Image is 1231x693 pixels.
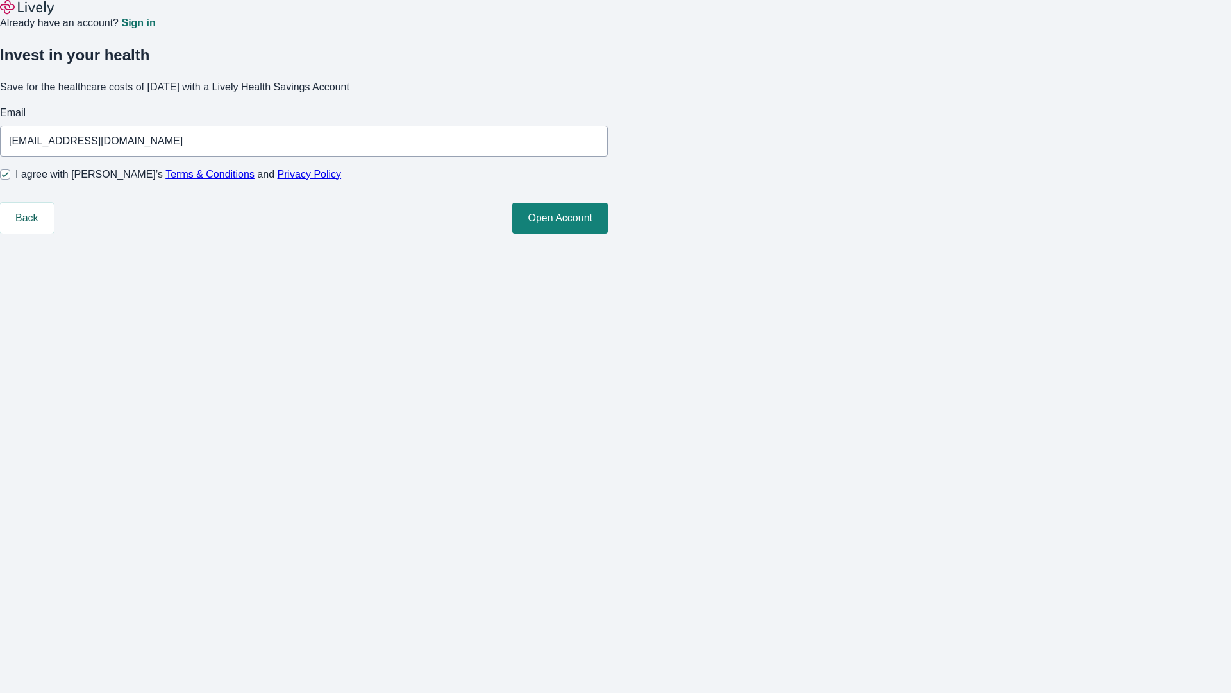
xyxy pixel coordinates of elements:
button: Open Account [512,203,608,234]
a: Privacy Policy [278,169,342,180]
span: I agree with [PERSON_NAME]’s and [15,167,341,182]
a: Terms & Conditions [165,169,255,180]
a: Sign in [121,18,155,28]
